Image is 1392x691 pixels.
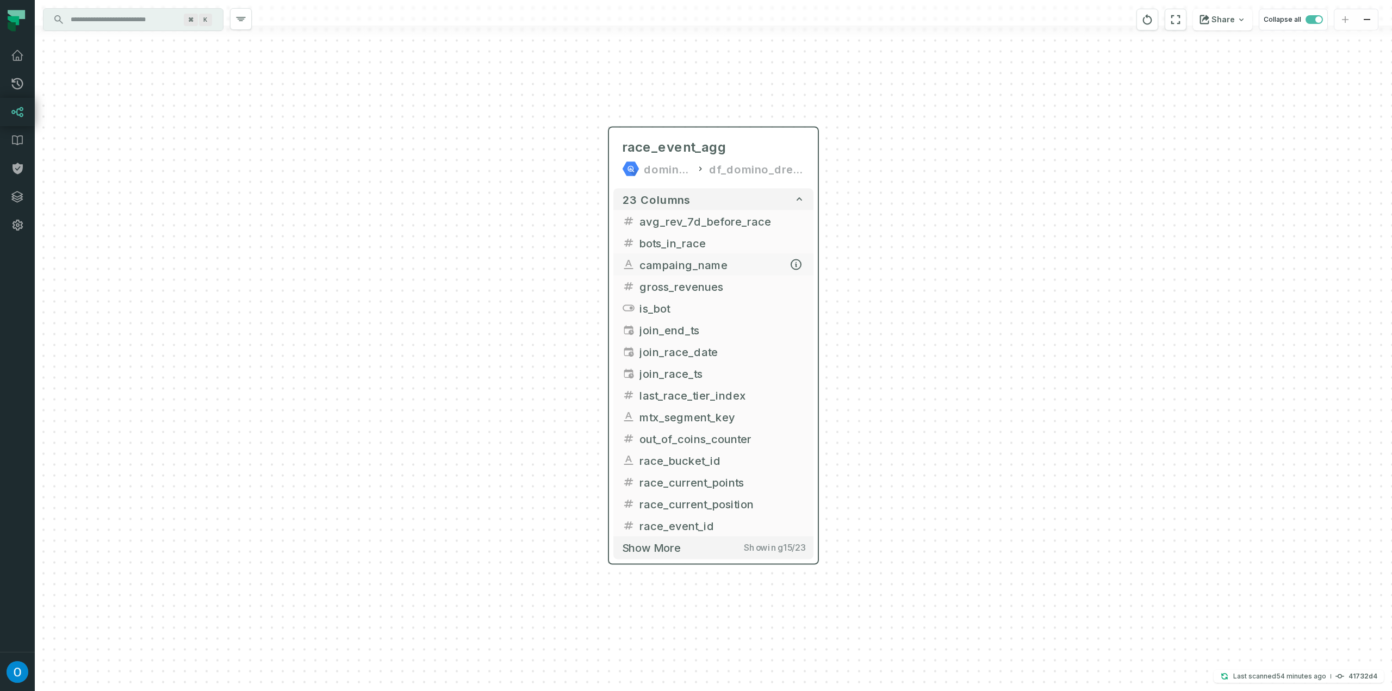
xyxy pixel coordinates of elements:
[622,215,635,228] span: float
[622,519,635,532] span: integer
[184,14,198,26] span: Press ⌘ + K to focus the search bar
[622,410,635,424] span: string
[639,496,805,512] span: race_current_position
[639,474,805,490] span: race_current_points
[613,297,813,319] button: is_bot
[199,14,212,26] span: Press ⌘ + K to focus the search bar
[639,452,805,469] span: race_bucket_id
[613,363,813,384] button: join_race_ts
[644,160,692,178] div: domino-dreams
[613,537,813,559] button: Show moreShowing15/23
[613,210,813,232] button: avg_rev_7d_before_race
[622,193,691,206] span: 23 columns
[639,431,805,447] span: out_of_coins_counter
[639,278,805,295] span: gross_revenues
[639,518,805,534] span: race_event_id
[622,280,635,293] span: float
[639,365,805,382] span: join_race_ts
[613,254,813,276] button: campaing_name
[1348,673,1377,680] h4: 41732d4
[639,257,805,273] span: campaing_name
[622,476,635,489] span: float
[1214,670,1384,683] button: Last scanned[DATE] 1:55:30 PM41732d4
[1233,671,1326,682] p: Last scanned
[622,258,635,271] span: string
[622,345,635,358] span: date
[613,406,813,428] button: mtx_segment_key
[7,661,28,683] img: avatar of Omer Biber
[613,471,813,493] button: race_current_points
[744,542,805,553] span: Showing 15 / 23
[622,236,635,250] span: integer
[613,319,813,341] button: join_end_ts
[622,323,635,337] span: timestamp
[639,409,805,425] span: mtx_segment_key
[613,276,813,297] button: gross_revenues
[613,450,813,471] button: race_bucket_id
[639,235,805,251] span: bots_in_race
[622,454,635,467] span: string
[639,213,805,229] span: avg_rev_7d_before_race
[622,139,726,156] span: race_event_agg
[613,384,813,406] button: last_race_tier_index
[639,300,805,316] span: is_bot
[622,367,635,380] span: timestamp
[622,497,635,511] span: float
[613,341,813,363] button: join_race_date
[622,389,635,402] span: float
[622,432,635,445] span: float
[613,493,813,515] button: race_current_position
[622,541,681,555] span: Show more
[639,387,805,403] span: last_race_tier_index
[613,232,813,254] button: bots_in_race
[1276,672,1326,680] relative-time: Sep 9, 2025, 1:55 PM GMT+3
[613,428,813,450] button: out_of_coins_counter
[613,515,813,537] button: race_event_id
[1193,9,1252,30] button: Share
[639,344,805,360] span: join_race_date
[1356,9,1378,30] button: zoom out
[639,322,805,338] span: join_end_ts
[1259,9,1328,30] button: Collapse all
[622,302,635,315] span: boolean
[709,160,805,178] div: df_domino_dreams_bi_prod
